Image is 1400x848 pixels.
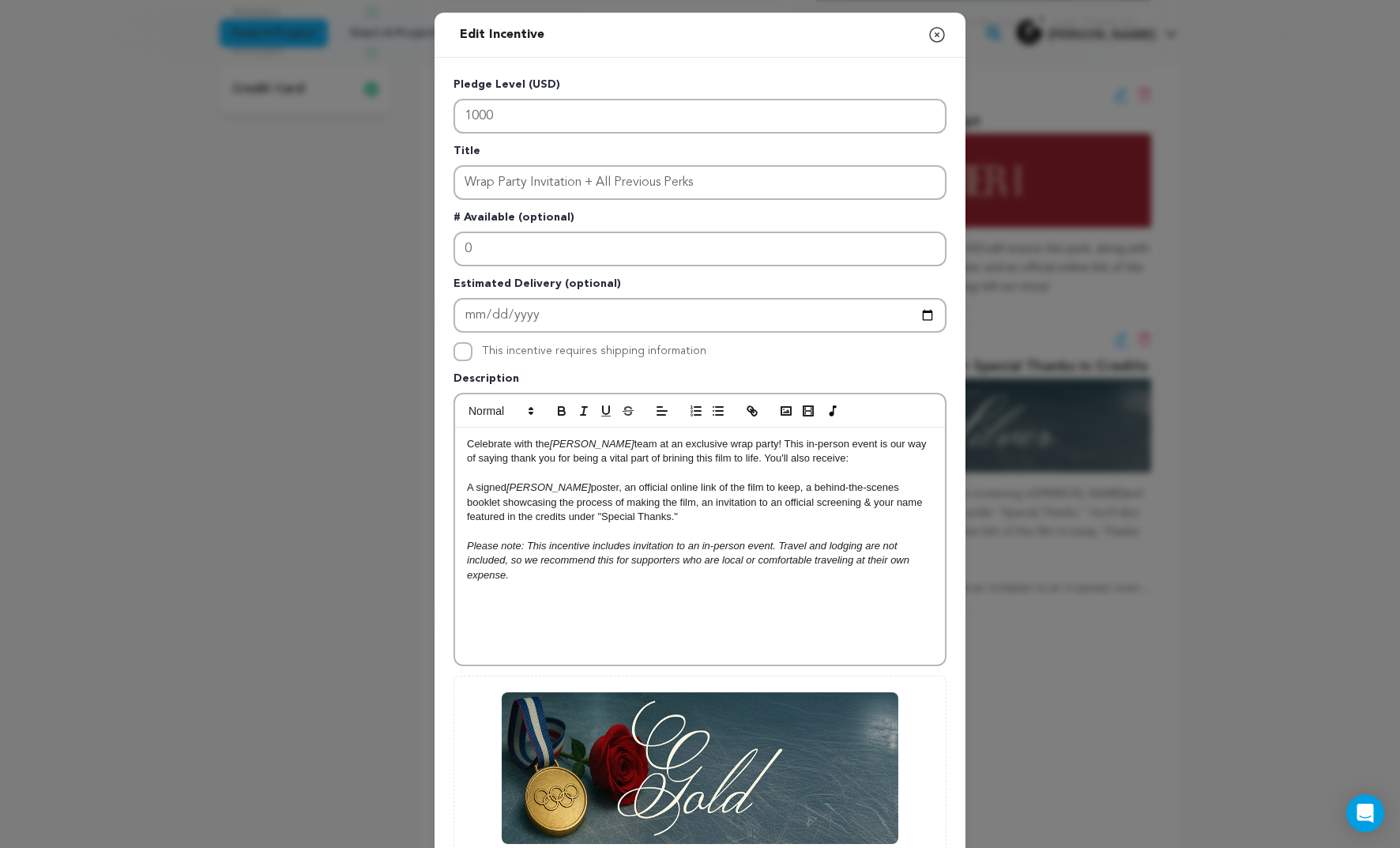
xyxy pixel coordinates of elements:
[453,298,947,333] input: Enter Estimated Delivery
[453,165,947,200] input: Enter title
[550,438,634,450] em: [PERSON_NAME]
[467,540,913,581] em: Please note: This incentive includes invitation to an in-person event. Travel and lodging are not...
[467,481,933,524] p: A signed poster, an official online link of the film to keep, a behind-the-scenes booklet showcas...
[453,276,947,298] p: Estimated Delivery (optional)
[1346,794,1384,832] div: Open Intercom Messenger
[482,345,706,356] label: This incentive requires shipping information
[453,19,551,51] h2: Edit Incentive
[453,371,947,393] p: Description
[467,437,933,466] p: Celebrate with the team at an exclusive wrap party! This in-person event is our way of saying tha...
[453,143,947,165] p: Title
[453,232,947,266] input: Enter number available
[453,99,947,134] input: Enter level
[453,209,947,232] p: # Available (optional)
[506,481,591,493] em: [PERSON_NAME]
[453,77,947,99] p: Pledge Level (USD)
